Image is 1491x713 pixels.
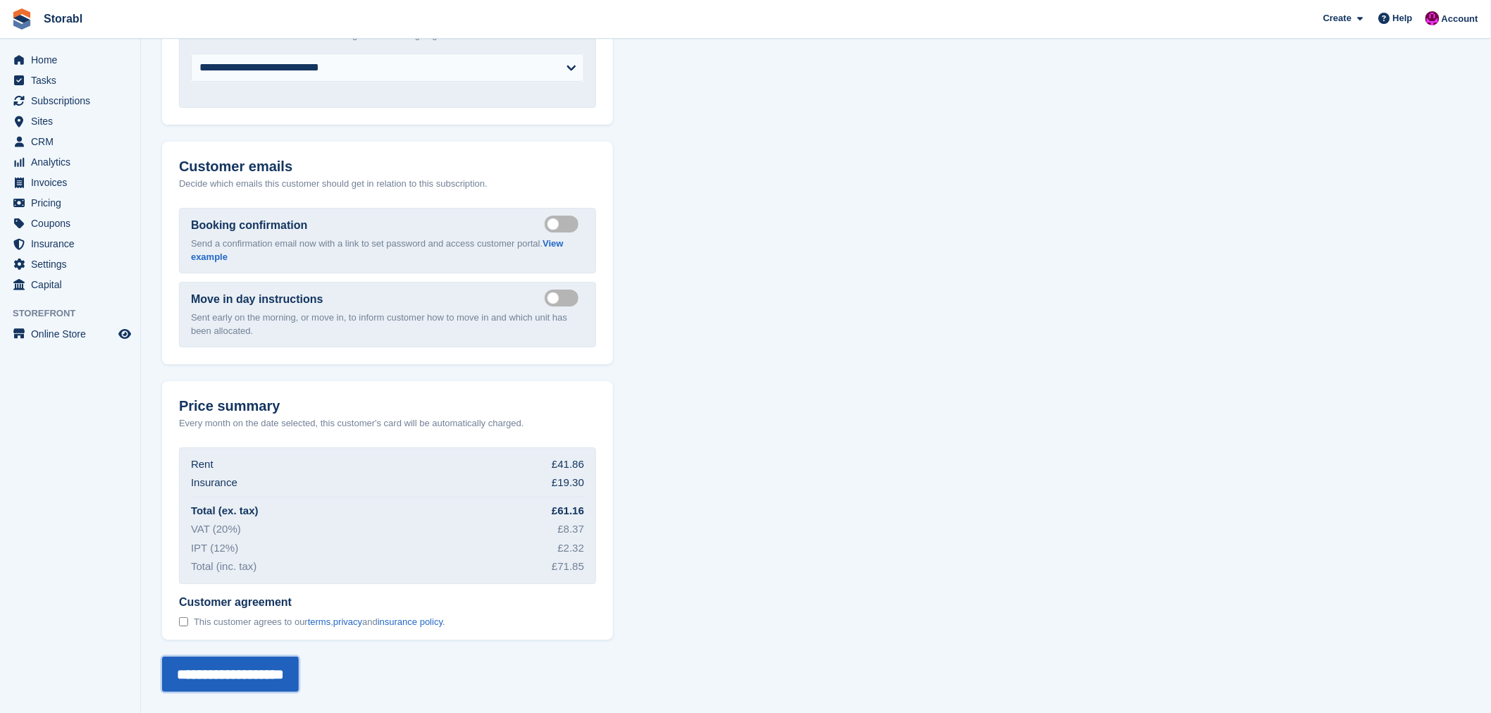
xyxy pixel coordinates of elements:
[31,50,116,70] span: Home
[1425,11,1440,25] img: Helen Morton
[13,306,140,321] span: Storefront
[179,416,524,430] p: Every month on the date selected, this customer's card will be automatically charged.
[552,559,584,575] div: £71.85
[1323,11,1351,25] span: Create
[7,234,133,254] a: menu
[1442,12,1478,26] span: Account
[31,70,116,90] span: Tasks
[7,254,133,274] a: menu
[7,152,133,172] a: menu
[552,457,584,473] div: £41.86
[179,595,445,609] span: Customer agreement
[557,521,584,538] div: £8.37
[7,275,133,294] a: menu
[179,398,596,414] h2: Price summary
[545,223,584,225] label: Send booking confirmation email
[31,234,116,254] span: Insurance
[378,616,443,627] a: insurance policy
[191,311,584,338] p: Sent early on the morning, or move in, to inform customer how to move in and which unit has been ...
[7,193,133,213] a: menu
[191,457,214,473] div: Rent
[7,111,133,131] a: menu
[31,132,116,151] span: CRM
[1393,11,1413,25] span: Help
[545,297,584,299] label: Send move in day email
[7,70,133,90] a: menu
[7,324,133,344] a: menu
[11,8,32,30] img: stora-icon-8386f47178a22dfd0bd8f6a31ec36ba5ce8667c1dd55bd0f319d3a0aa187defe.svg
[191,217,307,234] label: Booking confirmation
[7,213,133,233] a: menu
[7,50,133,70] a: menu
[191,238,564,263] a: View example
[179,177,596,191] p: Decide which emails this customer should get in relation to this subscription.
[194,616,445,628] span: This customer agrees to our , and .
[557,540,584,557] div: £2.32
[179,159,596,175] h2: Customer emails
[31,111,116,131] span: Sites
[31,173,116,192] span: Invoices
[31,152,116,172] span: Analytics
[31,213,116,233] span: Coupons
[7,132,133,151] a: menu
[191,503,259,519] div: Total (ex. tax)
[7,173,133,192] a: menu
[31,91,116,111] span: Subscriptions
[308,616,331,627] a: terms
[31,193,116,213] span: Pricing
[191,475,237,491] div: Insurance
[116,325,133,342] a: Preview store
[31,275,116,294] span: Capital
[552,503,584,519] div: £61.16
[7,91,133,111] a: menu
[191,540,238,557] div: IPT (12%)
[191,291,323,308] label: Move in day instructions
[333,616,362,627] a: privacy
[191,237,584,264] p: Send a confirmation email now with a link to set password and access customer portal.
[31,254,116,274] span: Settings
[191,521,241,538] div: VAT (20%)
[191,559,256,575] div: Total (inc. tax)
[38,7,88,30] a: Storabl
[179,617,188,626] input: Customer agreement This customer agrees to ourterms,privacyandinsurance policy.
[31,324,116,344] span: Online Store
[552,475,584,491] div: £19.30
